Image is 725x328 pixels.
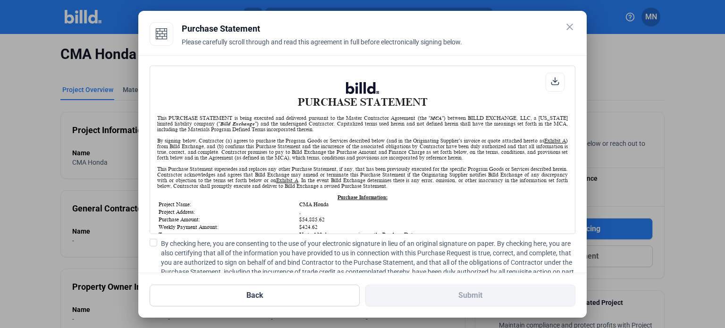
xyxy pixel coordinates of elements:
td: CMA Honda [299,201,567,208]
td: Term: [158,231,298,238]
td: , [299,209,567,215]
u: Exhibit A [544,138,566,143]
td: Up to 120 days, commencing on the Purchase Date [299,231,567,238]
td: Weekly Payment Amount: [158,224,298,230]
div: This PURCHASE STATEMENT is being executed and delivered pursuant to the Master Contractor Agreeme... [157,115,568,132]
span: By checking here, you are consenting to the use of your electronic signature in lieu of an origin... [161,239,575,286]
td: Purchase Amount: [158,216,298,223]
mat-icon: close [564,21,575,33]
u: Exhibit A [276,177,298,183]
div: Please carefully scroll through and read this agreement in full before electronically signing below. [182,37,575,58]
div: By signing below, Contractor (a) agrees to purchase the Program Goods or Services described below... [157,138,568,160]
h1: PURCHASE STATEMENT [157,82,568,108]
i: Billd Exchange [220,121,255,126]
button: Submit [365,285,575,306]
div: Purchase Statement [182,22,575,35]
td: $54,885.62 [299,216,567,223]
i: MCA [430,115,442,121]
button: Back [150,285,360,306]
td: Project Name: [158,201,298,208]
td: Project Address: [158,209,298,215]
td: $424.62 [299,224,567,230]
u: Purchase Information: [337,194,388,200]
div: This Purchase Statement supersedes and replaces any other Purchase Statement, if any, that has be... [157,166,568,189]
